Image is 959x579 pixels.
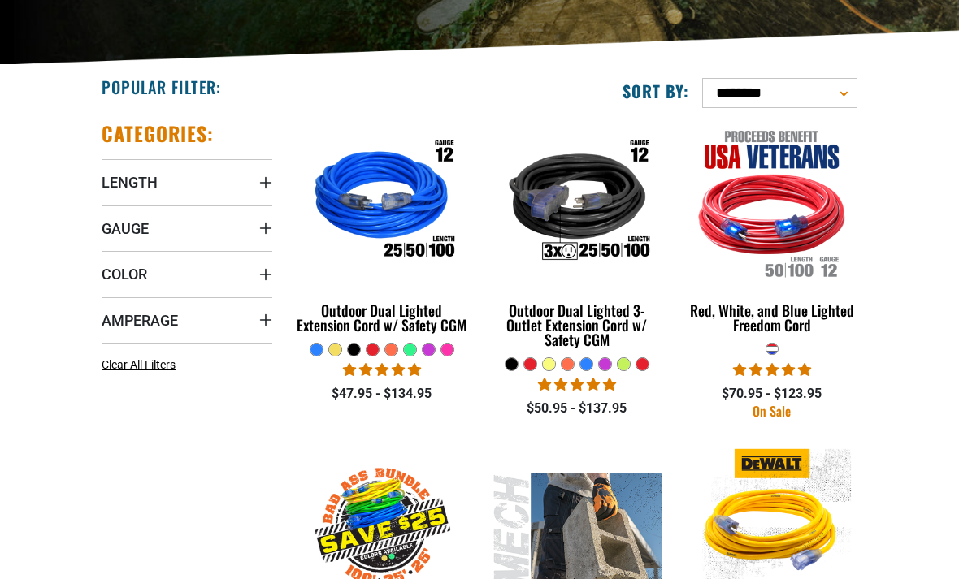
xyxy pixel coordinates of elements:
span: 4.80 stars [538,377,616,392]
img: Outdoor Dual Lighted Extension Cord w/ Safety CGM [294,123,470,281]
span: 5.00 stars [733,362,811,378]
div: $70.95 - $123.95 [687,384,857,404]
summary: Length [102,159,272,205]
span: Color [102,265,147,283]
span: Clear All Filters [102,358,176,371]
a: Outdoor Dual Lighted 3-Outlet Extension Cord w/ Safety CGM Outdoor Dual Lighted 3-Outlet Extensio... [492,121,662,356]
span: Amperage [102,311,178,330]
label: Sort by: [623,80,689,102]
span: Gauge [102,219,149,238]
div: On Sale [687,404,857,417]
h2: Categories: [102,121,214,146]
div: Outdoor Dual Lighted Extension Cord w/ Safety CGM [297,303,467,332]
a: Red, White, and Blue Lighted Freedom Cord Red, White, and Blue Lighted Freedom Cord [687,121,857,342]
div: Outdoor Dual Lighted 3-Outlet Extension Cord w/ Safety CGM [492,303,662,347]
summary: Color [102,251,272,296]
div: $50.95 - $137.95 [492,399,662,418]
summary: Amperage [102,297,272,343]
img: Outdoor Dual Lighted 3-Outlet Extension Cord w/ Safety CGM [489,123,665,281]
div: Red, White, and Blue Lighted Freedom Cord [687,303,857,332]
span: Length [102,173,158,192]
summary: Gauge [102,205,272,251]
a: Clear All Filters [102,356,182,374]
h2: Popular Filter: [102,76,221,97]
a: Outdoor Dual Lighted Extension Cord w/ Safety CGM Outdoor Dual Lighted Extension Cord w/ Safety CGM [297,121,467,342]
img: Red, White, and Blue Lighted Freedom Cord [684,123,860,281]
span: 4.82 stars [343,362,421,378]
div: $47.95 - $134.95 [297,384,467,404]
